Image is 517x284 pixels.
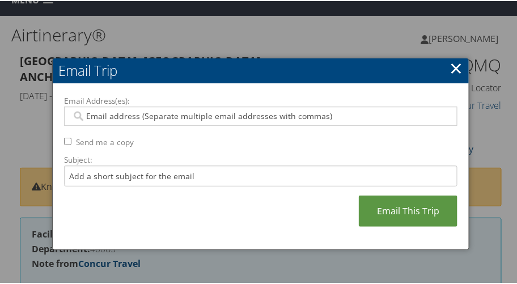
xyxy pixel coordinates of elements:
[359,194,457,226] a: Email This Trip
[76,135,134,147] label: Send me a copy
[450,56,463,78] a: ×
[64,164,457,185] input: Add a short subject for the email
[53,57,469,82] h2: Email Trip
[64,153,457,164] label: Subject:
[64,94,457,105] label: Email Address(es):
[71,109,446,121] input: Email address (Separate multiple email addresses with commas)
